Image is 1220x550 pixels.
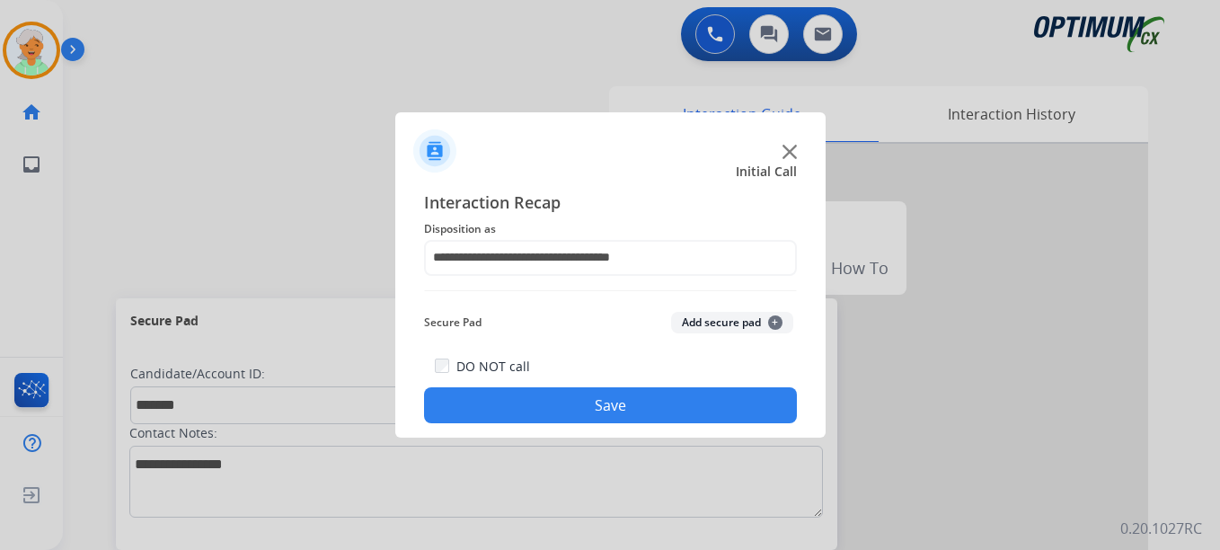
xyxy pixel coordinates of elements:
span: Disposition as [424,218,797,240]
button: Add secure pad+ [671,312,793,333]
button: Save [424,387,797,423]
span: + [768,315,782,330]
span: Secure Pad [424,312,482,333]
span: Initial Call [736,163,797,181]
img: contactIcon [413,129,456,173]
span: Interaction Recap [424,190,797,218]
label: DO NOT call [456,358,530,376]
p: 0.20.1027RC [1120,518,1202,539]
img: contact-recap-line.svg [424,290,797,291]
